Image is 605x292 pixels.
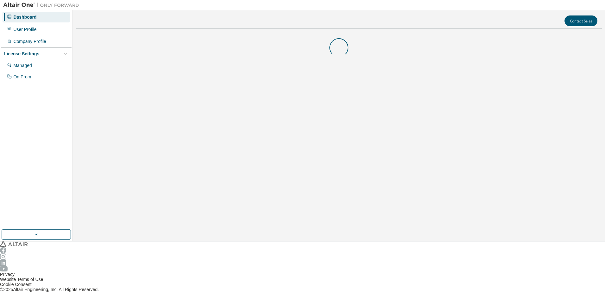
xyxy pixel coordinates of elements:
[13,27,36,32] div: User Profile
[3,2,82,8] img: Altair One
[13,74,31,79] div: On Prem
[564,15,597,26] button: Contact Sales
[13,15,36,20] div: Dashboard
[13,63,32,68] div: Managed
[13,39,46,44] div: Company Profile
[4,51,39,56] div: License Settings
